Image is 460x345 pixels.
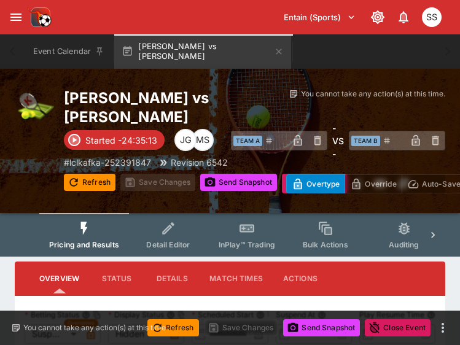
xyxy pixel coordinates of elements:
button: Close Event [282,174,348,193]
button: more [435,320,450,335]
div: Matthew Scott [192,129,214,151]
p: Display Status [108,309,164,320]
p: Started -24:35:13 [85,134,157,147]
span: Bulk Actions [303,240,348,249]
p: Override [365,177,396,190]
span: Pricing and Results [49,240,119,249]
button: Send Snapshot [283,319,360,336]
button: Select Tenant [276,7,363,27]
button: Override [345,174,402,193]
p: Copy To Clipboard [64,156,151,169]
p: Play Resume Time [359,309,424,320]
button: Match Times [200,264,273,293]
button: Overtype [286,174,345,193]
img: PriceKinetics Logo [27,5,52,29]
button: Refresh [64,174,115,191]
div: Start From [286,174,445,193]
p: Suspend At [276,309,315,320]
div: Sam Somerville [422,7,442,27]
button: Actions [273,264,328,293]
div: James Gordon [174,129,197,151]
p: You cannot take any action(s) at this time. [301,88,445,99]
h2: Copy To Clipboard [64,88,286,126]
button: Close Event [365,319,431,336]
span: Detail Editor [146,240,190,249]
p: You cannot take any action(s) at this time. [23,322,168,333]
button: open drawer [5,6,27,28]
button: [PERSON_NAME] vs [PERSON_NAME] [114,34,291,69]
p: Revision 6542 [171,156,228,169]
span: Team B [351,136,380,146]
button: Event Calendar [26,34,112,69]
button: Status [89,264,144,293]
span: Team A [233,136,262,146]
p: Scheduled Start [192,309,254,320]
p: Overtype [306,177,340,190]
h6: - VS - [332,122,344,160]
button: Overview [29,264,89,293]
button: Details [144,264,200,293]
button: Toggle light/dark mode [367,6,389,28]
span: Auditing [389,240,419,249]
button: Sam Somerville [418,4,445,31]
button: Notifications [392,6,415,28]
span: InPlay™ Trading [219,240,275,249]
div: Event type filters [39,213,421,257]
img: tennis.png [15,88,54,128]
button: Send Snapshot [200,174,277,191]
p: Betting Status [25,309,79,320]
